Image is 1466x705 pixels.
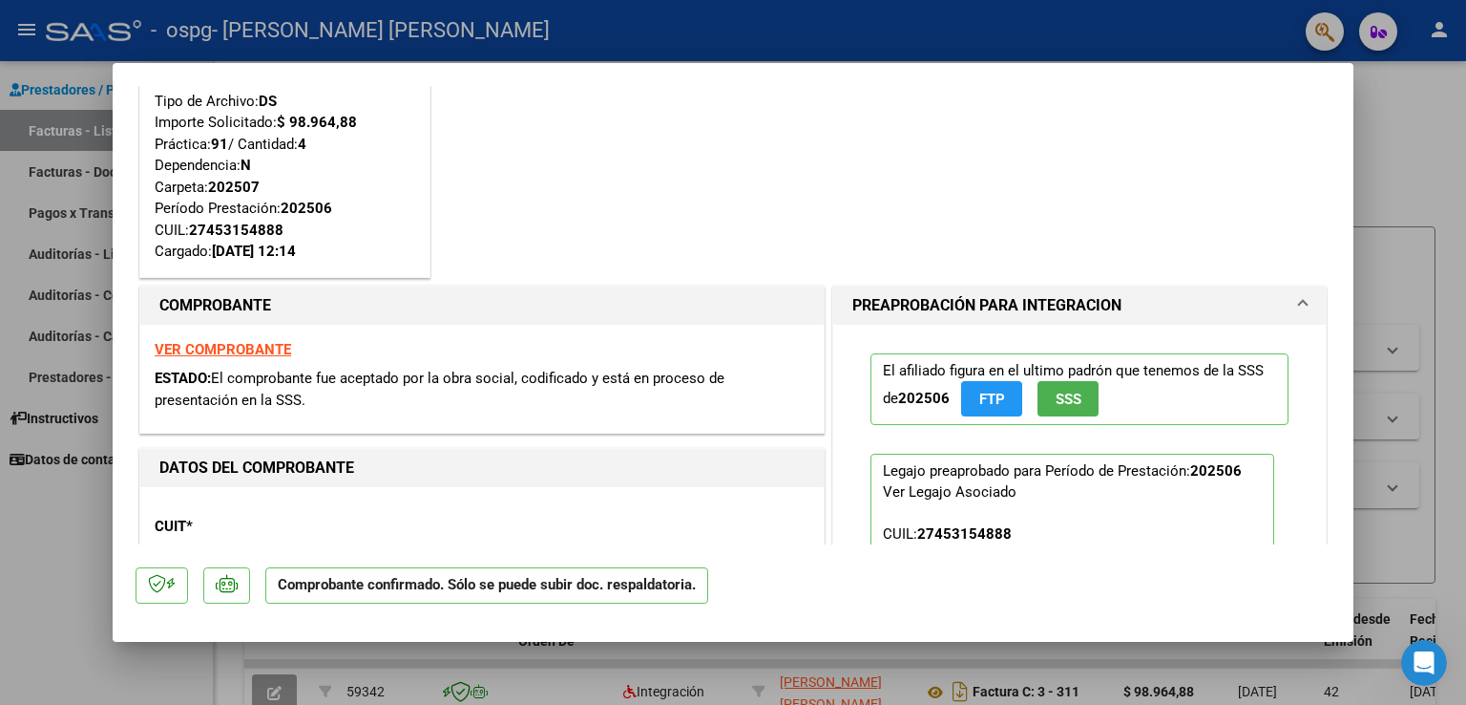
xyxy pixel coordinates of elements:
[852,294,1121,317] h1: PREAPROBACIÓN PARA INTEGRACION
[298,136,306,153] strong: 4
[1401,640,1447,686] iframe: Intercom live chat
[259,93,277,110] strong: DS
[1190,462,1242,480] strong: 202506
[870,353,1288,425] p: El afiliado figura en el ultimo padrón que tenemos de la SSS de
[277,114,357,131] strong: $ 98.964,88
[883,525,1262,648] span: CUIL: Nombre y Apellido: Período Desde: Período Hasta: Admite Dependencia:
[833,325,1326,702] div: PREAPROBACIÓN PARA INTEGRACION
[265,567,708,605] p: Comprobante confirmado. Sólo se puede subir doc. respaldatoria.
[155,516,351,538] p: CUIT
[155,69,415,263] div: Tipo de Archivo: Importe Solicitado: Práctica: / Cantidad: Dependencia: Carpeta: Período Prestaci...
[155,341,291,358] a: VER COMPROBANTE
[961,381,1022,417] button: FTP
[1056,391,1081,408] span: SSS
[833,287,1326,325] mat-expansion-panel-header: PREAPROBACIÓN PARA INTEGRACION
[211,136,228,153] strong: 91
[979,391,1005,408] span: FTP
[208,179,260,196] strong: 202507
[898,390,950,407] strong: 202506
[155,370,211,387] span: ESTADO:
[159,296,271,314] strong: COMPROBANTE
[159,459,354,477] strong: DATOS DEL COMPROBANTE
[917,523,1012,545] div: 27453154888
[189,220,283,242] div: 27453154888
[212,243,296,260] strong: [DATE] 12:14
[281,200,332,217] strong: 202506
[883,481,1016,502] div: Ver Legajo Asociado
[241,157,251,174] strong: N
[155,370,724,409] span: El comprobante fue aceptado por la obra social, codificado y está en proceso de presentación en l...
[1037,381,1099,417] button: SSS
[870,454,1274,658] p: Legajo preaprobado para Período de Prestación:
